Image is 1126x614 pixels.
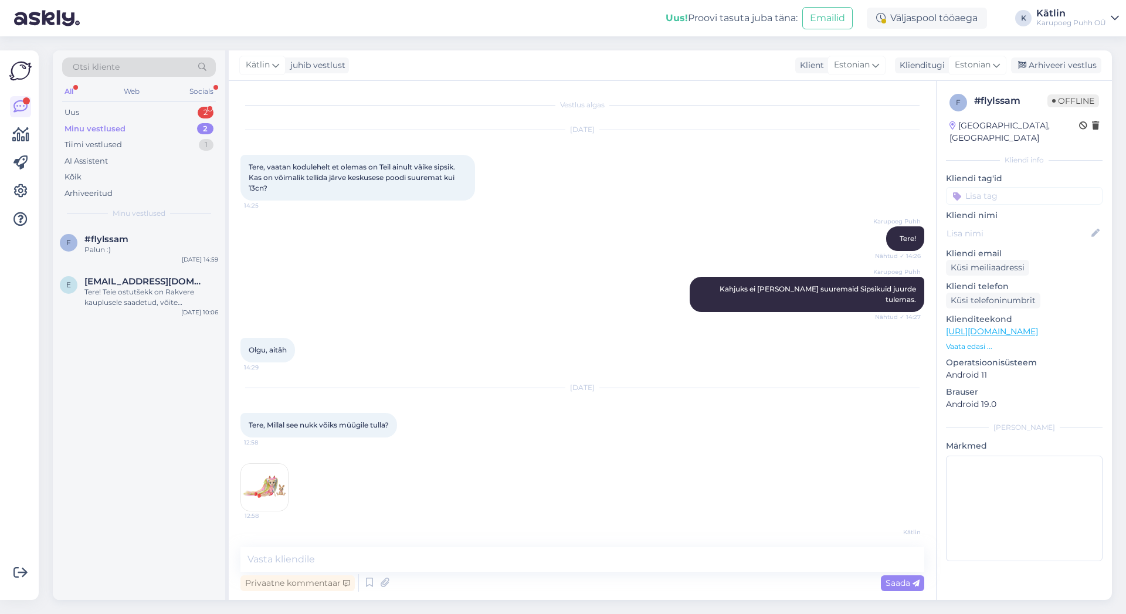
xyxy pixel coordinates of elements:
div: [DATE] [240,382,924,393]
div: # flylssam [974,94,1047,108]
img: Attachment [241,464,288,511]
span: enelimanniste9@gmail.com [84,276,206,287]
div: Minu vestlused [65,123,126,135]
div: Vestlus algas [240,100,924,110]
div: Kliendi info [946,155,1103,165]
p: Operatsioonisüsteem [946,357,1103,369]
input: Lisa tag [946,187,1103,205]
span: 14:29 [244,363,288,372]
span: Olgu, aitäh [249,345,287,354]
div: Tiimi vestlused [65,139,122,151]
div: 2 [198,107,213,118]
span: Saada [886,578,920,588]
span: Nähtud ✓ 14:27 [875,313,921,321]
p: Kliendi nimi [946,209,1103,222]
div: AI Assistent [65,155,108,167]
span: Tere! [900,234,916,243]
p: Brauser [946,386,1103,398]
span: f [956,98,961,107]
p: Android 19.0 [946,398,1103,411]
span: Karupoeg Puhh [873,267,921,276]
div: Karupoeg Puhh OÜ [1036,18,1106,28]
a: [URL][DOMAIN_NAME] [946,326,1038,337]
div: Tere! Teie ostutšekk on Rakvere kauplusele saadetud, võite [PERSON_NAME] vahetama. Võtke [PERSON_... [84,287,218,308]
span: f [66,238,71,247]
p: Märkmed [946,440,1103,452]
span: Karupoeg Puhh [873,217,921,226]
a: KätlinKarupoeg Puhh OÜ [1036,9,1119,28]
div: Kätlin [1036,9,1106,18]
div: Kõik [65,171,82,183]
div: 2 [197,123,213,135]
div: Arhiveeritud [65,188,113,199]
span: Kätlin [246,59,270,72]
input: Lisa nimi [947,227,1089,240]
span: Minu vestlused [113,208,165,219]
span: #flylssam [84,234,128,245]
div: Palun :) [84,245,218,255]
p: Klienditeekond [946,313,1103,325]
span: Kätlin [877,528,921,537]
div: Küsi meiliaadressi [946,260,1029,276]
span: Kahjuks ei [PERSON_NAME] suuremaid Sipsikuid juurde tulemas. [720,284,918,304]
div: 1 [199,139,213,151]
div: K [1015,10,1032,26]
div: Väljaspool tööaega [867,8,987,29]
span: Tere, Millal see nukk võiks müügile tulla? [249,420,389,429]
span: Nähtud ✓ 14:26 [875,252,921,260]
div: juhib vestlust [286,59,345,72]
span: 14:25 [244,201,288,210]
div: [DATE] 14:59 [182,255,218,264]
div: [DATE] 10:06 [181,308,218,317]
b: Uus! [666,12,688,23]
p: Kliendi tag'id [946,172,1103,185]
span: 12:58 [244,438,288,447]
div: Uus [65,107,79,118]
span: Otsi kliente [73,61,120,73]
div: Privaatne kommentaar [240,575,355,591]
p: Android 11 [946,369,1103,381]
div: Klienditugi [895,59,945,72]
span: Tere, vaatan kodulehelt et olemas on Teil ainult väike sipsik. Kas on võimalik tellida järve kesk... [249,162,457,192]
div: [GEOGRAPHIC_DATA], [GEOGRAPHIC_DATA] [949,120,1079,144]
div: Arhiveeri vestlus [1011,57,1101,73]
span: e [66,280,71,289]
div: Socials [187,84,216,99]
button: Emailid [802,7,853,29]
div: Proovi tasuta juba täna: [666,11,798,25]
p: Vaata edasi ... [946,341,1103,352]
p: Kliendi email [946,247,1103,260]
img: Askly Logo [9,60,32,82]
span: Estonian [955,59,991,72]
div: Web [121,84,142,99]
p: Kliendi telefon [946,280,1103,293]
div: [PERSON_NAME] [946,422,1103,433]
div: Küsi telefoninumbrit [946,293,1040,308]
div: [DATE] [240,124,924,135]
span: 12:58 [245,511,289,520]
span: Estonian [834,59,870,72]
div: Klient [795,59,824,72]
span: Offline [1047,94,1099,107]
div: All [62,84,76,99]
